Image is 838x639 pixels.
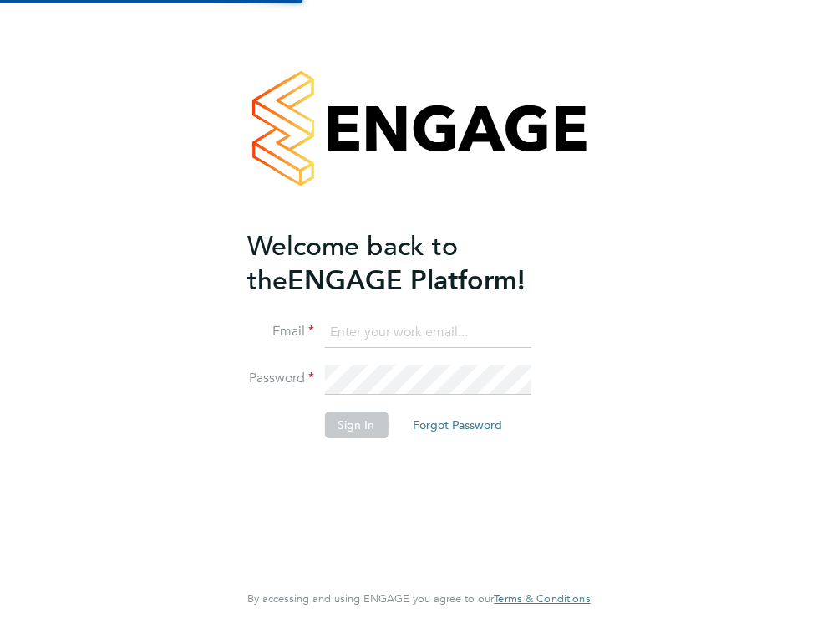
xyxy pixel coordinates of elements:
[324,412,388,438] button: Sign In
[247,323,314,340] label: Email
[399,412,515,438] button: Forgot Password
[247,591,590,606] span: By accessing and using ENGAGE you agree to our
[324,318,531,348] input: Enter your work email...
[494,591,590,606] span: Terms & Conditions
[494,592,590,606] a: Terms & Conditions
[247,370,314,387] label: Password
[247,230,458,297] span: Welcome back to the
[247,229,573,298] h2: ENGAGE Platform!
